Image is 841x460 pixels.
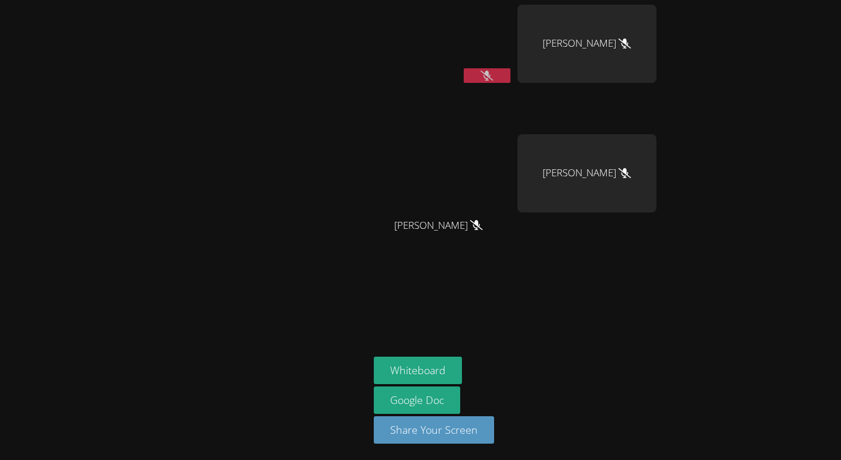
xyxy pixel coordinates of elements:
[374,416,494,444] button: Share Your Screen
[374,357,462,384] button: Whiteboard
[517,5,656,83] div: [PERSON_NAME]
[374,386,460,414] a: Google Doc
[517,134,656,212] div: [PERSON_NAME]
[394,217,482,234] span: [PERSON_NAME]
